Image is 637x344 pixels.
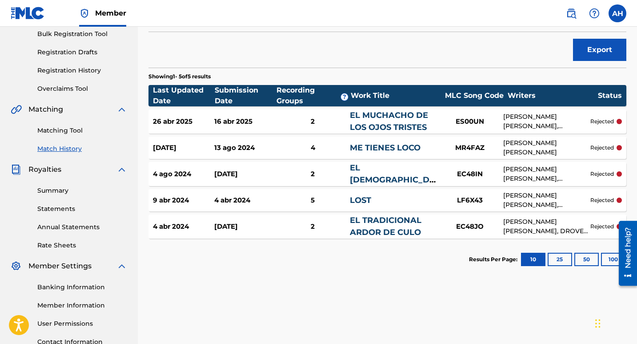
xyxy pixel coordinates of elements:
[350,195,371,205] a: LOST
[214,169,276,179] div: [DATE]
[37,241,127,250] a: Rate Sheets
[116,261,127,271] img: expand
[116,164,127,175] img: expand
[469,255,520,263] p: Results Per Page:
[585,4,603,22] div: Help
[590,117,614,125] p: rejected
[574,253,599,266] button: 50
[562,4,580,22] a: Public Search
[153,85,215,106] div: Last Updated Date
[609,4,626,22] div: User Menu
[11,261,21,271] img: Member Settings
[28,104,63,115] span: Matching
[276,195,350,206] div: 5
[590,170,614,178] p: rejected
[116,104,127,115] img: expand
[37,29,127,39] a: Bulk Registration Tool
[37,301,127,310] a: Member Information
[153,169,214,179] div: 4 ago 2024
[437,222,503,232] div: EC48JO
[503,112,590,131] div: [PERSON_NAME] [PERSON_NAME], [PERSON_NAME] BEIGBEDER [PERSON_NAME]
[521,253,545,266] button: 10
[593,301,637,344] iframe: Chat Widget
[573,39,626,61] button: Export
[566,8,577,19] img: search
[601,253,625,266] button: 100
[37,66,127,75] a: Registration History
[95,8,126,18] span: Member
[37,48,127,57] a: Registration Drafts
[595,310,601,337] div: Arrastrar
[153,195,214,206] div: 9 abr 2024
[350,163,449,197] a: EL [DEMOGRAPHIC_DATA] 2007
[37,223,127,232] a: Annual Statements
[276,169,350,179] div: 2
[503,165,590,183] div: [PERSON_NAME] [PERSON_NAME], [PERSON_NAME] [PERSON_NAME]
[28,261,92,271] span: Member Settings
[276,117,350,127] div: 2
[593,301,637,344] div: Widget de chat
[148,73,211,81] p: Showing 1 - 5 of 5 results
[437,117,503,127] div: ES00UN
[153,143,214,153] div: [DATE]
[276,85,351,106] div: Recording Groups
[37,144,127,154] a: Match History
[590,223,614,231] p: rejected
[508,90,598,101] div: Writers
[350,110,428,132] a: EL MUCHACHO DE LOS OJOS TRISTES
[153,222,214,232] div: 4 abr 2024
[79,8,90,19] img: Top Rightsholder
[37,283,127,292] a: Banking Information
[11,164,21,175] img: Royalties
[598,90,622,101] div: Status
[350,143,421,153] a: ME TIENES LOCO
[215,85,276,106] div: Submission Date
[341,93,348,101] span: ?
[214,195,276,206] div: 4 abr 2024
[548,253,572,266] button: 25
[589,8,600,19] img: help
[590,144,614,152] p: rejected
[350,215,421,237] a: EL TRADICIONAL ARDOR DE CULO
[153,117,214,127] div: 26 abr 2025
[437,195,503,206] div: LF6X43
[37,319,127,328] a: User Permissions
[11,7,45,20] img: MLC Logo
[441,90,508,101] div: MLC Song Code
[37,204,127,214] a: Statements
[503,191,590,210] div: [PERSON_NAME] [PERSON_NAME], [PERSON_NAME] [PERSON_NAME]
[612,218,637,289] iframe: Resource Center
[276,143,350,153] div: 4
[503,217,590,236] div: [PERSON_NAME] [PERSON_NAME], DROVE [PERSON_NAME]
[214,117,276,127] div: 16 abr 2025
[437,169,503,179] div: EC48IN
[590,196,614,204] p: rejected
[11,104,22,115] img: Matching
[37,126,127,135] a: Matching Tool
[503,138,590,157] div: [PERSON_NAME] [PERSON_NAME]
[437,143,503,153] div: MR4FAZ
[37,186,127,195] a: Summary
[28,164,61,175] span: Royalties
[276,222,350,232] div: 2
[214,143,276,153] div: 13 ago 2024
[37,84,127,93] a: Overclaims Tool
[214,222,276,232] div: [DATE]
[351,90,441,101] div: Work Title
